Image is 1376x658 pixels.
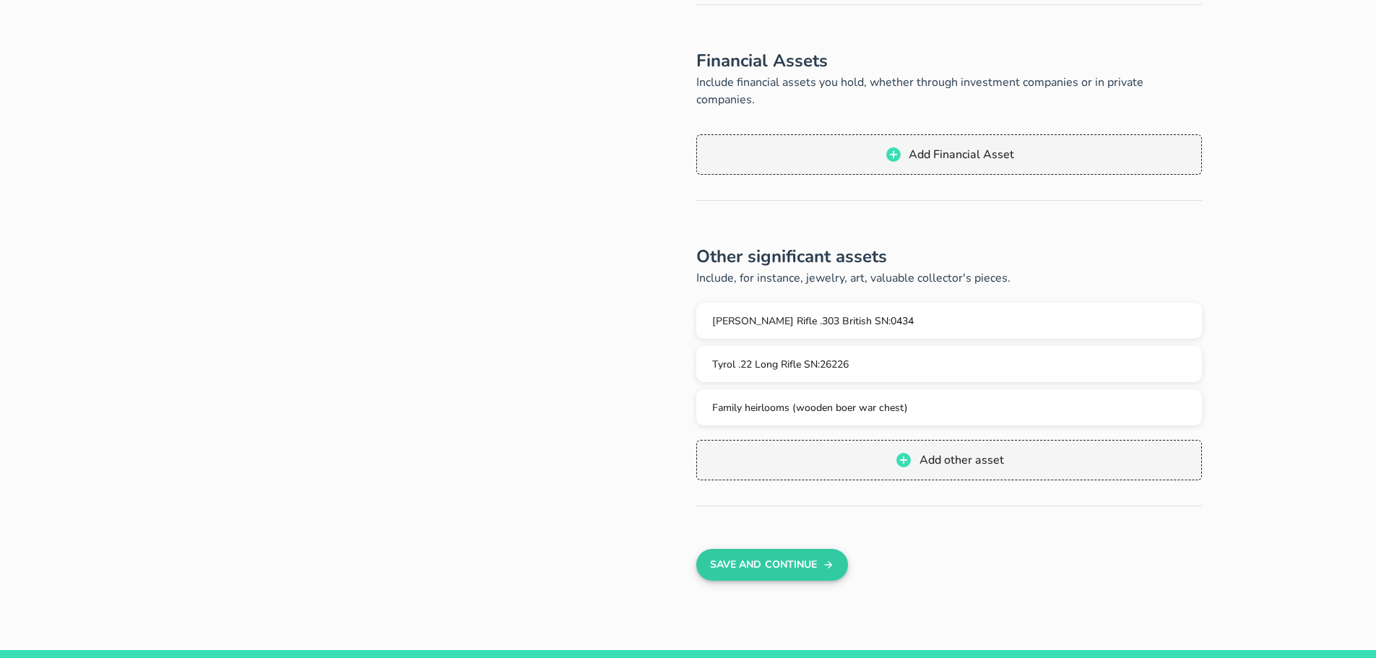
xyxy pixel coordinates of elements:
button: Save And Continue [696,549,847,581]
button: Add other asset [696,440,1202,480]
button: Tyrol .22 Long Rifle SN:26226 [696,346,1202,382]
span: Tyrol .22 Long Rifle SN:26226 [712,358,849,371]
h2: Other significant assets [696,243,1202,269]
span: Family heirlooms (wooden boer war chest) [712,401,908,415]
button: Family heirlooms (wooden boer war chest) [696,389,1202,425]
span: [PERSON_NAME] Rifle .303 British SN:0434 [712,314,914,328]
h2: Financial Assets [696,48,1202,74]
p: Include, for instance, jewelry, art, valuable collector's pieces. [696,269,1202,287]
span: Add other asset [918,452,1003,468]
span: Add Financial Asset [908,147,1014,163]
button: [PERSON_NAME] Rifle .303 British SN:0434 [696,303,1202,339]
button: Add Financial Asset [696,134,1202,175]
p: Include financial assets you hold, whether through investment companies or in private companies. [696,74,1202,108]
